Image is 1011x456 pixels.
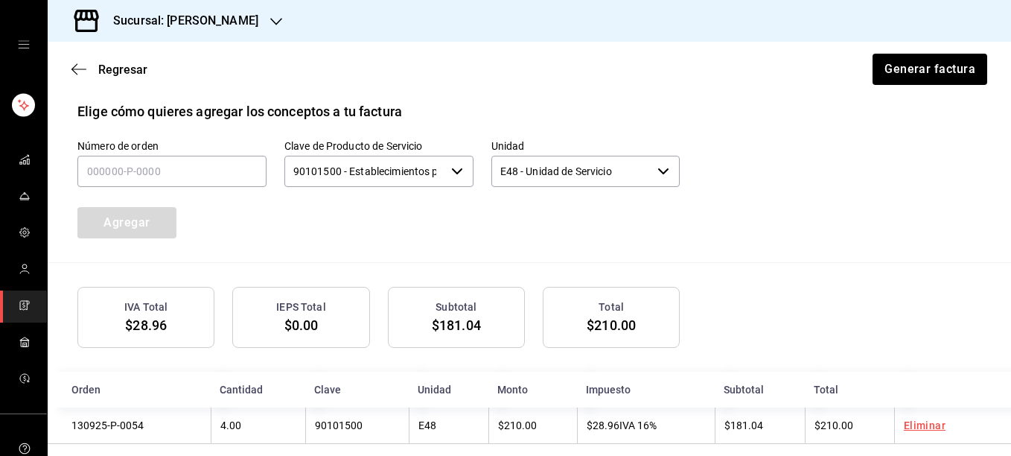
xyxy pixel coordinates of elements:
button: Regresar [71,63,147,77]
th: Subtotal [715,372,805,408]
th: Total [805,372,894,408]
th: Unidad [409,372,488,408]
span: $28.96 [125,317,167,333]
span: $210.00 [587,317,636,333]
th: Monto [488,372,578,408]
span: 4.00 [220,419,241,431]
span: $0.00 [284,317,319,333]
th: Cantidad [211,372,305,408]
td: E48 [409,408,488,444]
th: Impuesto [577,372,715,408]
td: 90101500 [305,408,408,444]
span: Regresar [98,63,147,77]
button: open drawer [18,39,30,51]
span: $210.00 [814,419,853,431]
h3: Subtotal [436,300,476,315]
label: Unidad [491,140,680,151]
label: Número de orden [77,140,267,151]
span: $181.04 [432,317,481,333]
input: Elige una opción [284,156,445,187]
h3: IEPS Total [276,300,325,315]
label: Clave de Producto de Servicio [284,140,473,151]
div: Elige cómo quieres agregar los conceptos a tu factura [77,101,402,121]
input: 000000-P-0000 [77,156,267,187]
th: Orden [48,372,211,408]
h3: Total [599,300,624,315]
input: Elige una opción [491,156,652,187]
td: 130925-P-0054 [48,408,211,444]
td: IVA 16% [577,408,715,444]
button: Generar factura [873,54,987,85]
span: $28.96 [587,419,619,431]
span: $181.04 [724,419,763,431]
a: Eliminar [904,419,945,431]
h3: Sucursal: [PERSON_NAME] [101,12,258,30]
h3: IVA Total [124,300,168,315]
span: $210.00 [498,419,537,431]
th: Clave [305,372,408,408]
